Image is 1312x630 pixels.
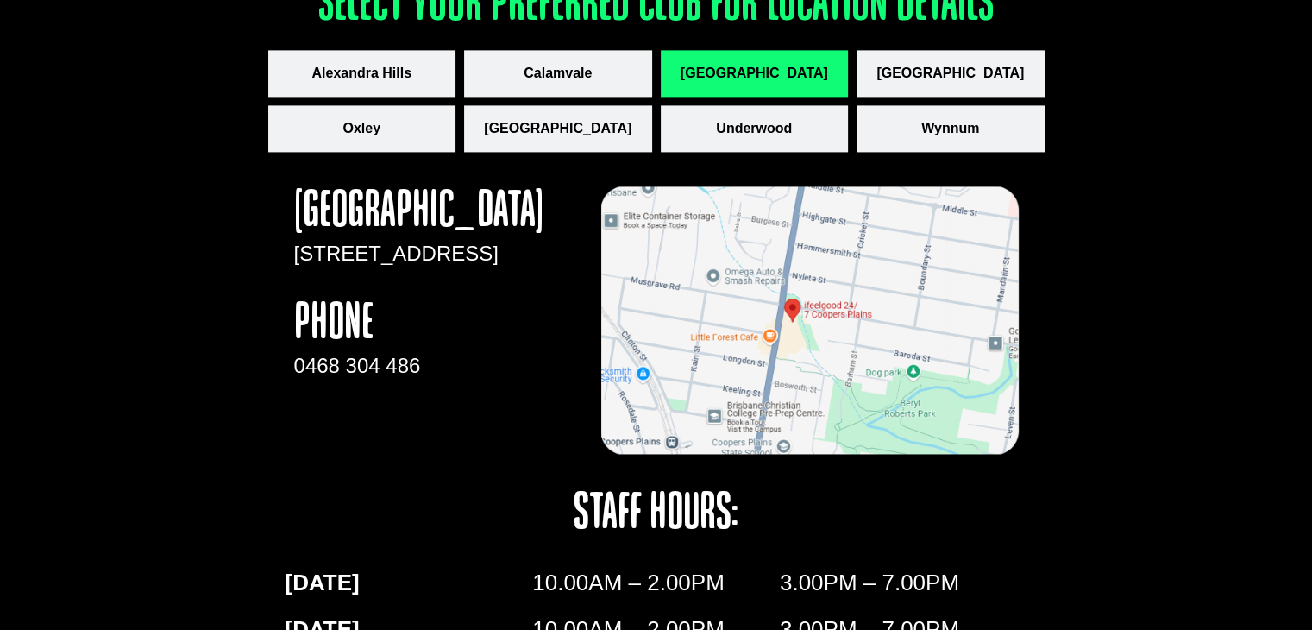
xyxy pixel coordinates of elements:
[876,63,1024,84] span: [GEOGRAPHIC_DATA]
[294,299,567,350] h4: phone
[532,566,780,600] p: 10.00AM – 2.00PM
[921,118,979,139] span: Wynnum
[286,566,533,600] p: [DATE]
[716,118,792,139] span: Underwood
[443,488,869,540] h4: staff hours:
[294,238,567,269] p: [STREET_ADDRESS]
[294,186,567,238] h4: [GEOGRAPHIC_DATA]
[681,63,828,84] span: [GEOGRAPHIC_DATA]
[484,118,631,139] span: [GEOGRAPHIC_DATA]
[524,63,592,84] span: Calamvale
[342,118,380,139] span: Oxley
[294,350,567,381] p: 0468 304 486
[780,566,1027,600] p: 3.00PM – 7.00PM
[311,63,411,84] span: Alexandra Hills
